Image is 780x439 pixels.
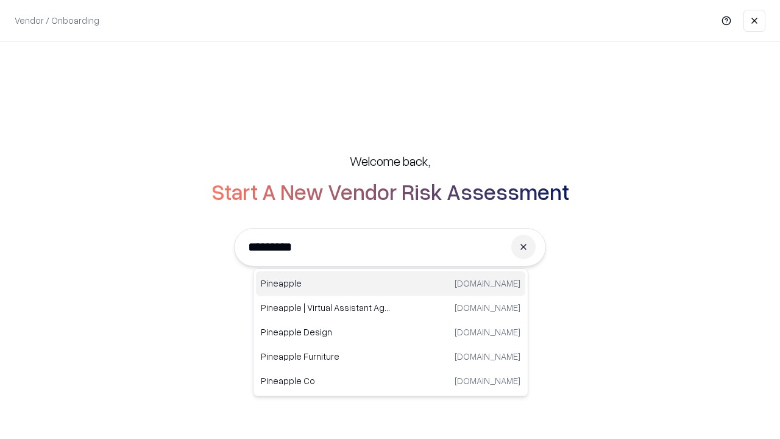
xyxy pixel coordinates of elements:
p: [DOMAIN_NAME] [455,350,520,363]
h5: Welcome back, [350,152,430,170]
p: Pineapple | Virtual Assistant Agency [261,301,391,314]
p: [DOMAIN_NAME] [455,326,520,338]
div: Suggestions [253,268,528,396]
p: Pineapple Design [261,326,391,338]
p: [DOMAIN_NAME] [455,277,520,290]
h2: Start A New Vendor Risk Assessment [211,179,569,204]
p: Vendor / Onboarding [15,14,99,27]
p: Pineapple Co [261,374,391,387]
p: Pineapple [261,277,391,290]
p: [DOMAIN_NAME] [455,374,520,387]
p: [DOMAIN_NAME] [455,301,520,314]
p: Pineapple Furniture [261,350,391,363]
